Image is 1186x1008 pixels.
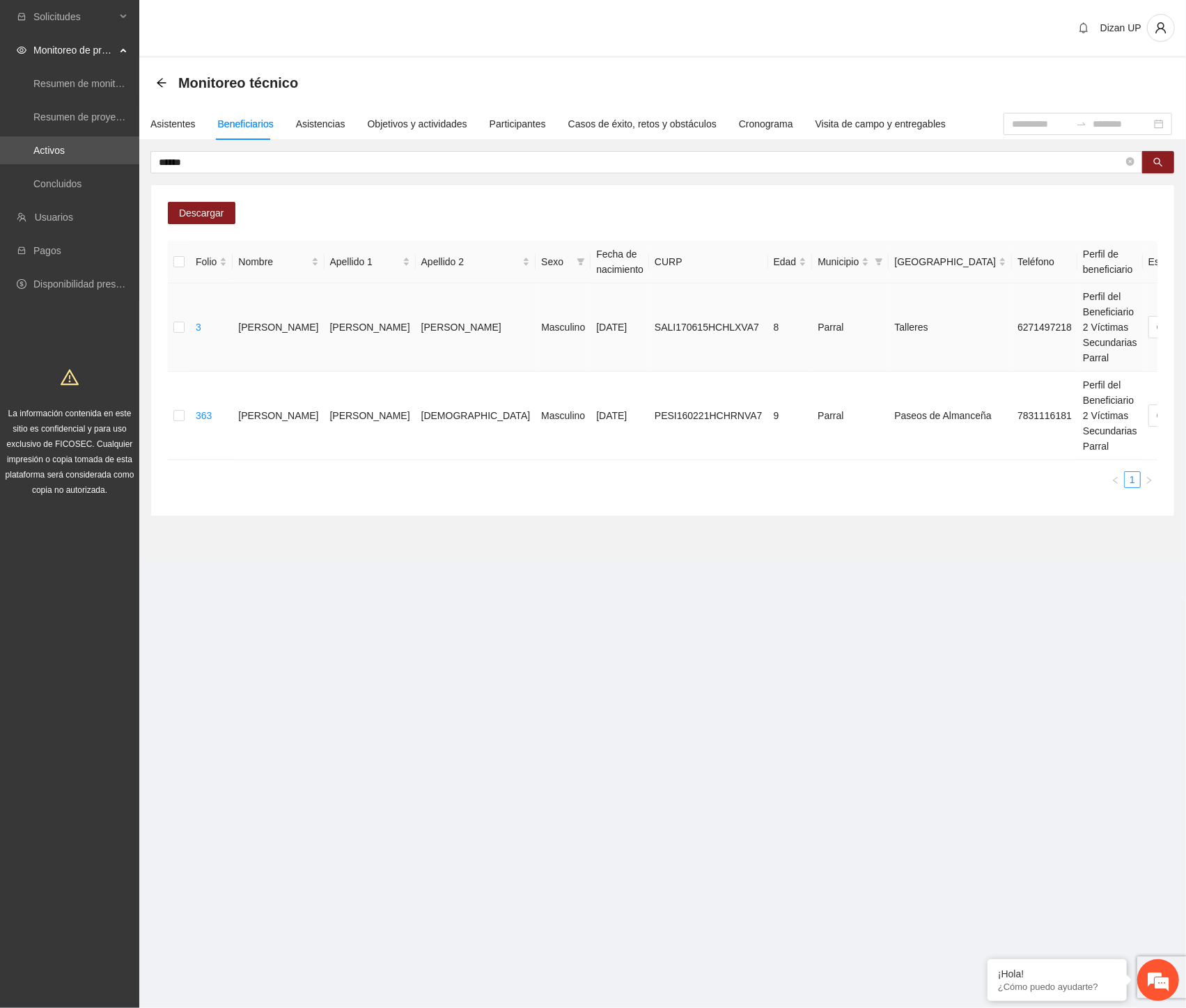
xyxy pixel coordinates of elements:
[156,77,167,89] div: Back
[416,241,536,283] th: Apellido 2
[768,372,813,460] td: 9
[1125,472,1140,487] a: 1
[368,116,467,132] div: Objetivos y actividades
[1072,17,1095,39] button: bell
[574,251,588,272] span: filter
[818,254,859,269] span: Municipio
[1147,14,1175,42] button: user
[812,283,889,372] td: Parral
[591,372,649,460] td: [DATE]
[228,7,262,40] div: Minimizar ventana de chat en vivo
[1100,22,1141,33] span: Dizan UP
[179,205,224,221] span: Descargar
[591,283,649,372] td: [DATE]
[490,116,546,132] div: Participantes
[238,254,308,269] span: Nombre
[1076,118,1087,129] span: to
[33,178,81,189] a: Concluidos
[1077,283,1143,372] td: Perfil del Beneficiario 2 Víctimas Secundarias Parral
[649,372,768,460] td: PESI160221HCHRNVA7
[190,241,233,283] th: Folio
[768,241,813,283] th: Edad
[421,254,520,269] span: Apellido 2
[1077,372,1143,460] td: Perfil del Beneficiario 2 Víctimas Secundarias Parral
[1141,471,1157,488] li: Next Page
[536,372,591,460] td: Masculino
[739,116,793,132] div: Cronograma
[872,251,886,272] span: filter
[178,72,298,94] span: Monitoreo técnico
[812,241,889,283] th: Municipio
[1145,476,1153,485] span: right
[196,322,201,333] a: 3
[33,36,116,64] span: Monitoreo de proyectos
[816,116,946,132] div: Visita de campo y entregables
[72,71,234,89] div: Chatee con nosotros ahora
[649,283,768,372] td: SALI170615HCHLXVA7
[1148,22,1174,34] span: user
[998,982,1116,992] p: ¿Cómo puedo ayudarte?
[196,254,217,269] span: Folio
[1076,118,1087,129] span: swap-right
[875,258,883,266] span: filter
[6,409,134,495] span: La información contenida en este sitio es confidencial y para uso exclusivo de FICOSEC. Cualquier...
[1126,156,1134,169] span: close-circle
[325,241,416,283] th: Apellido 1
[7,380,265,429] textarea: Escriba su mensaje y pulse “Intro”
[541,254,571,269] span: Sexo
[812,372,889,460] td: Parral
[35,212,73,223] a: Usuarios
[1073,22,1094,33] span: bell
[33,78,135,89] a: Resumen de monitoreo
[1107,471,1124,488] button: left
[33,245,61,256] a: Pagos
[150,116,196,132] div: Asistentes
[61,368,79,386] span: warning
[416,372,536,460] td: [DEMOGRAPHIC_DATA]
[17,45,26,55] span: eye
[330,254,400,269] span: Apellido 1
[33,278,153,290] a: Disponibilidad presupuestal
[296,116,345,132] div: Asistencias
[325,372,416,460] td: [PERSON_NAME]
[218,116,274,132] div: Beneficiarios
[81,186,192,326] span: Estamos en línea.
[196,410,212,421] a: 363
[774,254,797,269] span: Edad
[416,283,536,372] td: [PERSON_NAME]
[568,116,717,132] div: Casos de éxito, retos y obstáculos
[1107,471,1124,488] li: Previous Page
[1012,283,1077,372] td: 6271497218
[233,372,324,460] td: [PERSON_NAME]
[1153,157,1163,168] span: search
[1111,476,1120,485] span: left
[233,283,324,372] td: [PERSON_NAME]
[649,241,768,283] th: CURP
[1077,241,1143,283] th: Perfil de beneficiario
[325,283,416,372] td: [PERSON_NAME]
[591,241,649,283] th: Fecha de nacimiento
[1124,471,1141,488] li: 1
[536,283,591,372] td: Masculino
[33,111,182,123] a: Resumen de proyectos aprobados
[168,202,235,224] button: Descargar
[1012,372,1077,460] td: 7831116181
[768,283,813,372] td: 8
[17,12,26,22] span: inbox
[33,3,116,31] span: Solicitudes
[889,241,1012,283] th: Colonia
[33,145,65,156] a: Activos
[577,258,585,266] span: filter
[1141,471,1157,488] button: right
[889,372,1012,460] td: Paseos de Almanceña
[1126,157,1134,166] span: close-circle
[1012,241,1077,283] th: Teléfono
[998,968,1116,979] div: ¡Hola!
[156,77,167,88] span: arrow-left
[1142,151,1174,173] button: search
[894,254,996,269] span: [GEOGRAPHIC_DATA]
[889,283,1012,372] td: Talleres
[233,241,324,283] th: Nombre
